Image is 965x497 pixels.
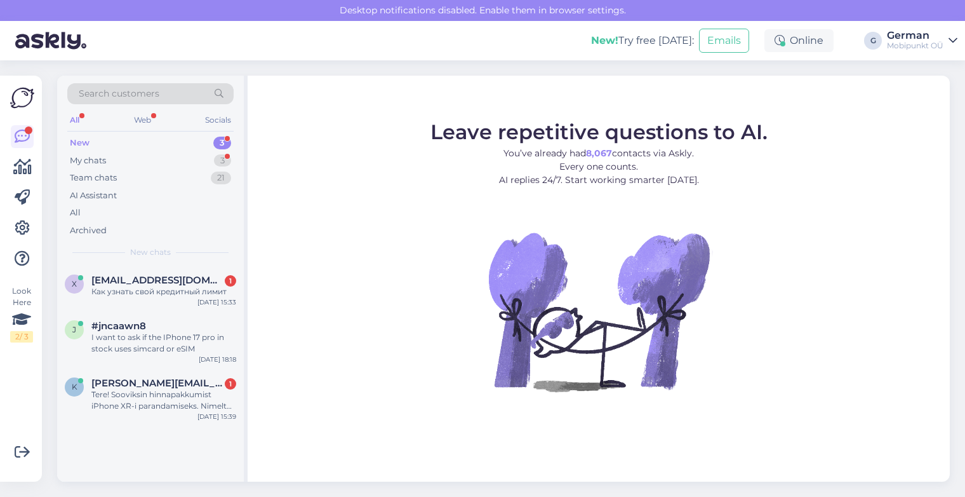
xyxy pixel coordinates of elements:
[864,32,882,50] div: G
[91,286,236,297] div: Как узнать свой кредитный лимит
[484,197,713,426] img: No Chat active
[72,382,77,391] span: k
[130,247,171,258] span: New chats
[70,207,81,219] div: All
[764,29,834,52] div: Online
[225,275,236,287] div: 1
[887,31,943,41] div: German
[197,297,236,307] div: [DATE] 15:33
[430,147,768,187] p: You’ve already had contacts via Askly. Every one counts. AI replies 24/7. Start working smarter [...
[214,154,231,167] div: 3
[72,279,77,289] span: x
[91,389,236,412] div: Tere! Sooviksin hinnapakkumist iPhone XR-i parandamiseks. Nimelt WiFi ja 4G enam ei tööta üldse, ...
[70,154,106,167] div: My chats
[586,147,612,159] b: 8,067
[72,325,76,334] span: j
[10,285,33,343] div: Look Here
[70,172,117,184] div: Team chats
[67,112,82,128] div: All
[70,224,107,237] div: Archived
[211,172,231,184] div: 21
[10,331,33,343] div: 2 / 3
[213,137,231,149] div: 3
[10,86,34,110] img: Askly Logo
[91,332,236,355] div: I want to ask if the IPhone 17 pro in stock uses simcard or eSIM
[699,29,749,53] button: Emails
[131,112,154,128] div: Web
[199,355,236,364] div: [DATE] 18:18
[591,34,618,46] b: New!
[203,112,234,128] div: Socials
[430,119,768,144] span: Leave repetitive questions to AI.
[70,189,117,202] div: AI Assistant
[887,41,943,51] div: Mobipunkt OÜ
[887,31,957,51] a: GermanMobipunkt OÜ
[79,87,159,100] span: Search customers
[197,412,236,421] div: [DATE] 15:39
[91,320,146,332] span: #jncaawn8
[70,137,90,149] div: New
[91,275,223,286] span: xlgene439@gmail.com
[225,378,236,390] div: 1
[91,378,223,389] span: kristofer.ild@gmail.com
[591,33,694,48] div: Try free [DATE]:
